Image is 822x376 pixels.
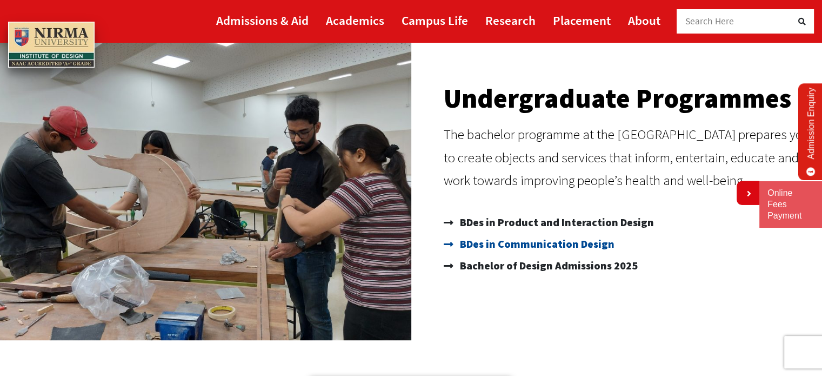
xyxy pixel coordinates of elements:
a: Placement [553,8,611,32]
a: About [628,8,660,32]
span: Search Here [685,15,734,27]
a: Campus Life [402,8,468,32]
a: Online Fees Payment [767,188,814,221]
a: Admissions & Aid [216,8,309,32]
a: BDes in Communication Design [444,233,812,255]
a: Academics [326,8,384,32]
p: The bachelor programme at the [GEOGRAPHIC_DATA] prepares you to create objects and services that ... [444,123,812,192]
span: BDes in Product and Interaction Design [457,212,654,233]
a: BDes in Product and Interaction Design [444,212,812,233]
span: Bachelor of Design Admissions 2025 [457,255,638,276]
span: BDes in Communication Design [457,233,614,255]
img: main_logo [8,22,95,68]
a: Bachelor of Design Admissions 2025 [444,255,812,276]
h2: Undergraduate Programmes [444,85,812,112]
a: Research [485,8,536,32]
